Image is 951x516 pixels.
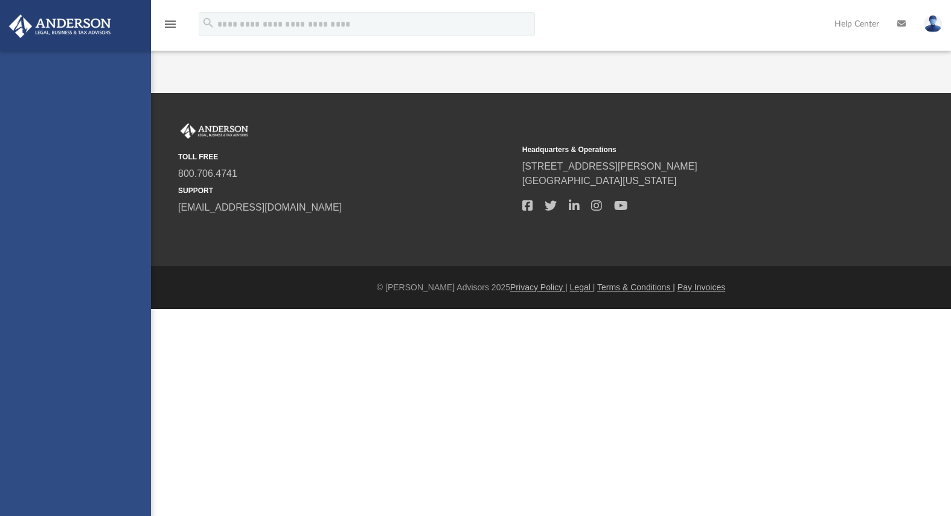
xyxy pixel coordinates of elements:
[202,16,215,30] i: search
[178,151,514,162] small: TOLL FREE
[178,202,342,212] a: [EMAIL_ADDRESS][DOMAIN_NAME]
[522,176,677,186] a: [GEOGRAPHIC_DATA][US_STATE]
[178,168,237,179] a: 800.706.4741
[510,282,568,292] a: Privacy Policy |
[677,282,725,292] a: Pay Invoices
[163,23,178,31] a: menu
[924,15,942,33] img: User Pic
[570,282,595,292] a: Legal |
[178,123,251,139] img: Anderson Advisors Platinum Portal
[522,144,858,155] small: Headquarters & Operations
[522,161,697,171] a: [STREET_ADDRESS][PERSON_NAME]
[151,281,951,294] div: © [PERSON_NAME] Advisors 2025
[5,14,115,38] img: Anderson Advisors Platinum Portal
[163,17,178,31] i: menu
[178,185,514,196] small: SUPPORT
[597,282,675,292] a: Terms & Conditions |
